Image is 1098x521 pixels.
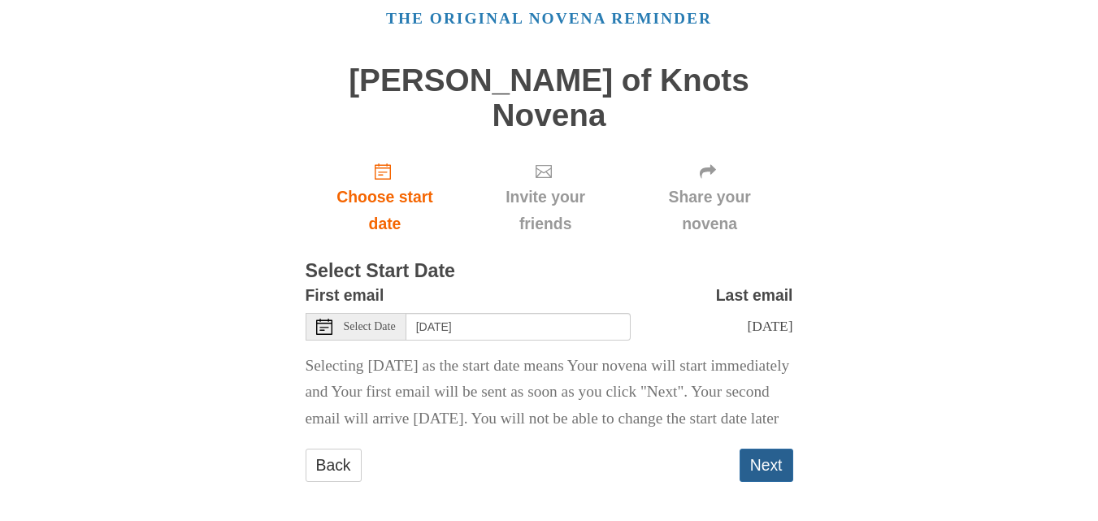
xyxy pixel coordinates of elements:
[747,318,792,334] span: [DATE]
[627,149,793,245] div: Click "Next" to confirm your start date first.
[344,321,396,332] span: Select Date
[716,282,793,309] label: Last email
[306,353,793,433] p: Selecting [DATE] as the start date means Your novena will start immediately and Your first email ...
[306,449,362,482] a: Back
[386,10,712,27] a: The original novena reminder
[740,449,793,482] button: Next
[306,282,384,309] label: First email
[406,313,631,341] input: Use the arrow keys to pick a date
[306,261,793,282] h3: Select Start Date
[480,184,610,237] span: Invite your friends
[464,149,626,245] div: Click "Next" to confirm your start date first.
[322,184,449,237] span: Choose start date
[306,149,465,245] a: Choose start date
[643,184,777,237] span: Share your novena
[306,63,793,132] h1: [PERSON_NAME] of Knots Novena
